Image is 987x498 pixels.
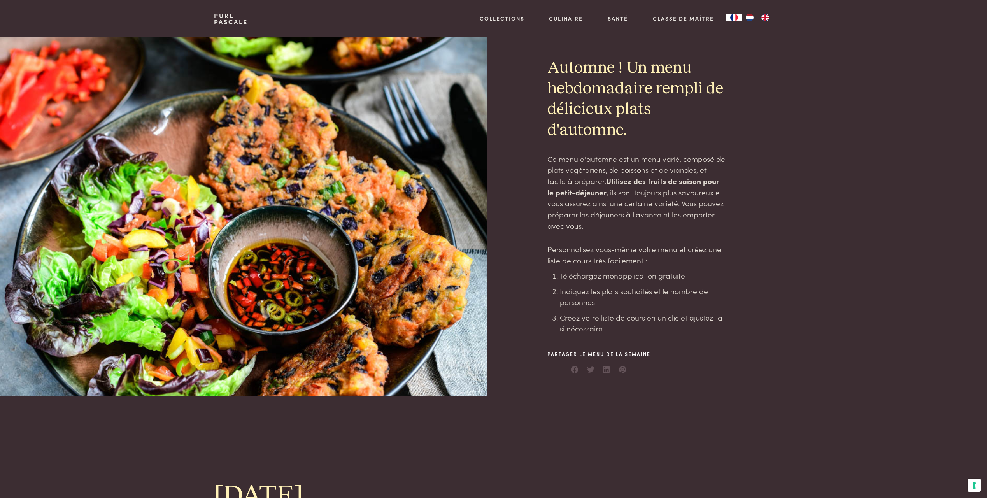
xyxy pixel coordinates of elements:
h2: Automne ! Un menu hebdomadaire rempli de délicieux plats d'automne. [547,58,726,141]
li: Téléchargez mon [560,270,726,281]
p: Personnalisez vous-même votre menu et créez une liste de cours très facilement : [547,244,726,266]
button: Vos préférences en matière de consentement pour les technologies de suivi [968,479,981,492]
a: FR [726,14,742,21]
li: Indiquez les plats souhaités et le nombre de personnes [560,286,726,308]
li: Créez votre liste de cours en un clic et ajustez-la si nécessaire [560,312,726,334]
a: Santé [608,14,628,23]
a: Classe de maître [653,14,714,23]
ul: Language list [742,14,773,21]
div: Language [726,14,742,21]
aside: Language selected: Français [726,14,773,21]
a: EN [757,14,773,21]
a: NL [742,14,757,21]
a: PurePascale [214,12,248,25]
p: Ce menu d'automne est un menu varié, composé de plats végétariens, de poissons et de viandes, et ... [547,153,726,231]
a: Culinaire [549,14,583,23]
a: Collections [480,14,524,23]
a: application gratuite [618,270,685,281]
strong: Utilisez des fruits de saison pour le petit-déjeuner [547,175,719,197]
span: Partager le menu de la semaine [547,351,650,358]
